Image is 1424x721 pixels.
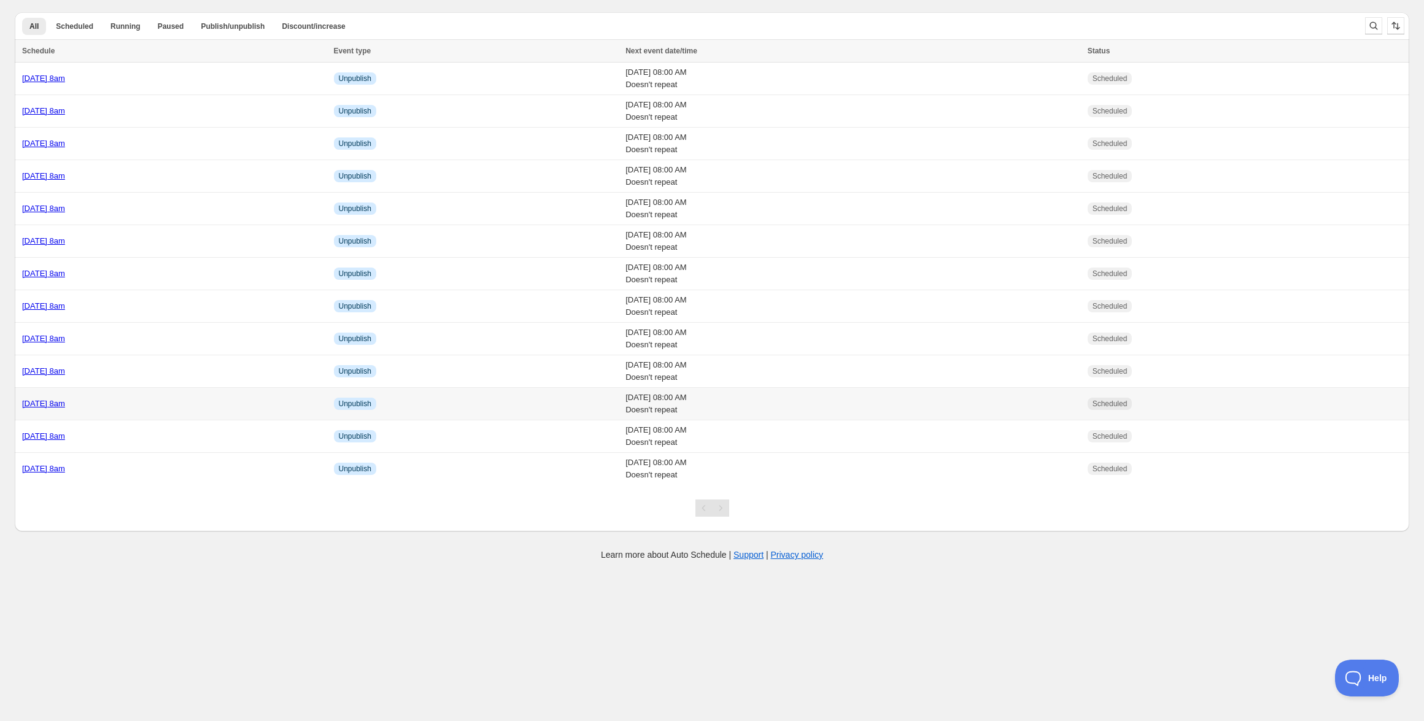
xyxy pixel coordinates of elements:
[1093,269,1128,279] span: Scheduled
[339,269,371,279] span: Unpublish
[771,550,824,560] a: Privacy policy
[622,193,1083,225] td: [DATE] 08:00 AM Doesn't repeat
[110,21,141,31] span: Running
[339,399,371,409] span: Unpublish
[1093,464,1128,474] span: Scheduled
[1387,17,1404,34] button: Sort the results
[1088,47,1110,55] span: Status
[339,366,371,376] span: Unpublish
[1093,334,1128,344] span: Scheduled
[22,301,65,310] a: [DATE] 8am
[622,420,1083,453] td: [DATE] 08:00 AM Doesn't repeat
[1093,106,1128,116] span: Scheduled
[158,21,184,31] span: Paused
[22,47,55,55] span: Schedule
[339,236,371,246] span: Unpublish
[29,21,39,31] span: All
[622,453,1083,485] td: [DATE] 08:00 AM Doesn't repeat
[339,464,371,474] span: Unpublish
[339,431,371,441] span: Unpublish
[622,323,1083,355] td: [DATE] 08:00 AM Doesn't repeat
[622,128,1083,160] td: [DATE] 08:00 AM Doesn't repeat
[733,550,764,560] a: Support
[282,21,345,31] span: Discount/increase
[22,366,65,376] a: [DATE] 8am
[334,47,371,55] span: Event type
[22,74,65,83] a: [DATE] 8am
[339,171,371,181] span: Unpublish
[1093,366,1128,376] span: Scheduled
[22,171,65,180] a: [DATE] 8am
[56,21,93,31] span: Scheduled
[1093,139,1128,148] span: Scheduled
[1365,17,1382,34] button: Search and filter results
[1093,204,1128,214] span: Scheduled
[1093,399,1128,409] span: Scheduled
[622,95,1083,128] td: [DATE] 08:00 AM Doesn't repeat
[1093,171,1128,181] span: Scheduled
[22,334,65,343] a: [DATE] 8am
[22,236,65,245] a: [DATE] 8am
[22,106,65,115] a: [DATE] 8am
[625,47,697,55] span: Next event date/time
[695,499,729,517] nav: Pagination
[339,139,371,148] span: Unpublish
[339,334,371,344] span: Unpublish
[22,204,65,213] a: [DATE] 8am
[622,63,1083,95] td: [DATE] 08:00 AM Doesn't repeat
[339,106,371,116] span: Unpublish
[1093,236,1128,246] span: Scheduled
[22,269,65,278] a: [DATE] 8am
[201,21,265,31] span: Publish/unpublish
[22,139,65,148] a: [DATE] 8am
[622,258,1083,290] td: [DATE] 08:00 AM Doesn't repeat
[622,225,1083,258] td: [DATE] 08:00 AM Doesn't repeat
[1093,301,1128,311] span: Scheduled
[622,388,1083,420] td: [DATE] 08:00 AM Doesn't repeat
[622,290,1083,323] td: [DATE] 08:00 AM Doesn't repeat
[339,74,371,83] span: Unpublish
[601,549,823,561] p: Learn more about Auto Schedule | |
[339,204,371,214] span: Unpublish
[1093,74,1128,83] span: Scheduled
[1335,660,1399,696] iframe: Toggle Customer Support
[22,431,65,441] a: [DATE] 8am
[22,399,65,408] a: [DATE] 8am
[622,160,1083,193] td: [DATE] 08:00 AM Doesn't repeat
[1093,431,1128,441] span: Scheduled
[622,355,1083,388] td: [DATE] 08:00 AM Doesn't repeat
[339,301,371,311] span: Unpublish
[22,464,65,473] a: [DATE] 8am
